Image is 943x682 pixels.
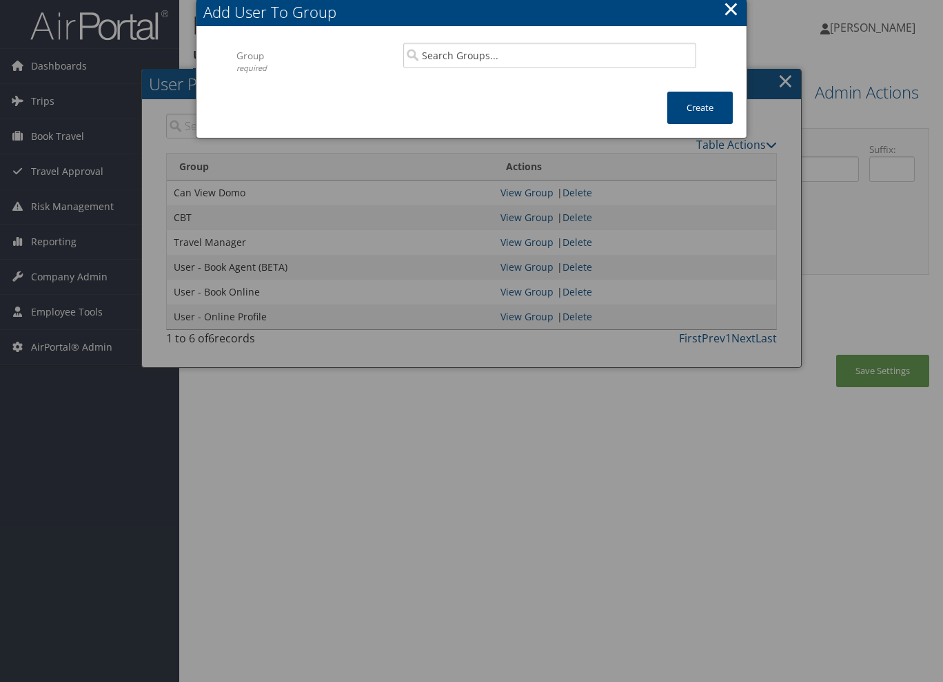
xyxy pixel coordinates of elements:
[203,1,747,23] div: Add User To Group
[236,63,393,74] div: required
[667,92,733,124] button: Create
[403,43,696,68] input: Search Groups...
[236,43,393,81] label: Group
